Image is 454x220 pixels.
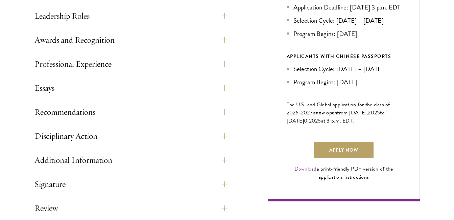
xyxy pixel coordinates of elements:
[287,29,401,39] li: Program Begins: [DATE]
[299,109,310,117] span: -202
[34,8,227,24] button: Leadership Roles
[307,117,309,125] span: ,
[34,104,227,120] button: Recommendations
[34,176,227,192] button: Signature
[34,32,227,48] button: Awards and Recognition
[287,2,401,12] li: Application Deadline: [DATE] 3 p.m. EDT
[368,109,377,117] span: 202
[287,101,390,117] span: The U.S. and Global application for the class of 202
[314,142,374,158] a: Apply Now
[310,109,313,117] span: 7
[34,152,227,168] button: Additional Information
[295,109,298,117] span: 6
[287,64,401,74] li: Selection Cycle: [DATE] – [DATE]
[294,165,317,173] a: Download
[287,77,401,87] li: Program Begins: [DATE]
[321,117,354,125] span: at 3 p.m. EDT.
[287,52,401,61] div: APPLICANTS WITH CHINESE PASSPORTS
[337,109,368,117] span: from [DATE],
[316,109,337,116] span: now open
[34,128,227,144] button: Disciplinary Action
[287,109,385,125] span: to [DATE]
[318,117,321,125] span: 5
[313,109,316,117] span: is
[34,56,227,72] button: Professional Experience
[304,117,307,125] span: 0
[34,200,227,216] button: Review
[309,117,318,125] span: 202
[377,109,380,117] span: 5
[287,16,401,25] li: Selection Cycle: [DATE] – [DATE]
[34,80,227,96] button: Essays
[287,165,401,181] div: a print-friendly PDF version of the application instructions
